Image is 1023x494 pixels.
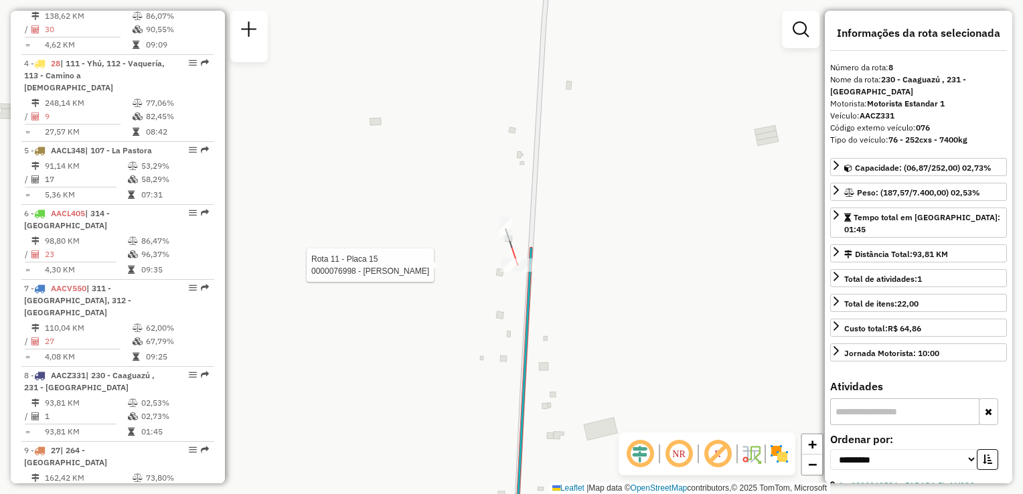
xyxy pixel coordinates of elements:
[128,237,138,245] i: % de utilização do peso
[31,412,40,420] i: Total de Atividades
[31,324,40,332] i: Distância Total
[24,445,107,467] span: 9 -
[24,370,155,392] span: 8 -
[830,244,1007,262] a: Distância Total:93,81 KM
[189,146,197,154] em: Opções
[44,335,132,348] td: 27
[24,350,31,363] td: =
[44,173,127,186] td: 17
[897,299,919,309] strong: 22,00
[133,337,143,345] i: % de utilização da cubagem
[631,483,688,493] a: OpenStreetMap
[141,234,208,248] td: 86,47%
[802,434,822,455] a: Zoom in
[189,371,197,379] em: Opções
[145,38,209,52] td: 09:09
[201,146,209,154] em: Rota exportada
[844,323,921,335] div: Custo total:
[133,12,143,20] i: % de utilização do peso
[44,38,132,52] td: 4,62 KM
[141,159,208,173] td: 53,29%
[31,25,40,33] i: Total de Atividades
[24,208,110,230] span: | 314 - [GEOGRAPHIC_DATA]
[830,294,1007,312] a: Total de itens:22,00
[133,41,139,49] i: Tempo total em rota
[830,319,1007,337] a: Custo total:R$ 64,86
[145,23,209,36] td: 90,55%
[802,455,822,475] a: Zoom out
[145,125,209,139] td: 08:42
[24,58,165,92] span: | 111 - Yhú, 112 - Vaquería, 113 - Camino a [DEMOGRAPHIC_DATA]
[133,353,139,361] i: Tempo total em rota
[830,343,1007,361] a: Jornada Motorista: 10:00
[133,128,139,136] i: Tempo total em rota
[830,158,1007,176] a: Capacidade: (06,87/252,00) 02,73%
[24,263,31,276] td: =
[44,471,132,485] td: 162,42 KM
[857,187,980,197] span: Peso: (187,57/7.400,00) 02,53%
[24,425,31,438] td: =
[44,188,127,201] td: 5,36 KM
[867,98,945,108] strong: Motorista Estandar 1
[141,188,208,201] td: 07:31
[830,134,1007,146] div: Tipo do veículo:
[141,410,208,423] td: 02,73%
[913,249,948,259] span: 93,81 KM
[189,209,197,217] em: Opções
[133,25,143,33] i: % de utilização da cubagem
[808,436,817,452] span: +
[24,283,131,317] span: 7 -
[145,350,209,363] td: 09:25
[830,74,966,96] strong: 230 - Caaguazú , 231 - [GEOGRAPHIC_DATA]
[888,135,967,145] strong: 76 - 252cxs - 7400kg
[44,125,132,139] td: 27,57 KM
[24,248,31,261] td: /
[24,110,31,123] td: /
[128,428,135,436] i: Tempo total em rota
[769,443,790,465] img: Exibir/Ocultar setores
[31,250,40,258] i: Total de Atividades
[44,248,127,261] td: 23
[624,438,656,470] span: Ocultar deslocamento
[31,474,40,482] i: Distância Total
[141,425,208,438] td: 01:45
[51,370,86,380] span: AACZ331
[141,173,208,186] td: 58,29%
[830,183,1007,201] a: Peso: (187,57/7.400,00) 02,53%
[201,446,209,454] em: Rota exportada
[31,175,40,183] i: Total de Atividades
[844,248,948,260] div: Distância Total:
[24,208,110,230] span: 6 -
[787,16,814,43] a: Exibir filtros
[51,445,60,455] span: 27
[201,371,209,379] em: Rota exportada
[844,298,919,310] div: Total de itens:
[552,483,584,493] a: Leaflet
[128,162,138,170] i: % de utilização do peso
[844,274,922,284] span: Total de atividades:
[44,263,127,276] td: 4,30 KM
[977,449,998,470] button: Ordem crescente
[31,12,40,20] i: Distância Total
[85,145,152,155] span: | 107 - La Pastora
[31,237,40,245] i: Distância Total
[128,250,138,258] i: % de utilização da cubagem
[24,58,165,92] span: 4 -
[24,188,31,201] td: =
[24,23,31,36] td: /
[31,162,40,170] i: Distância Total
[128,399,138,407] i: % de utilização do peso
[44,350,132,363] td: 4,08 KM
[145,335,209,348] td: 67,79%
[830,62,1007,74] div: Número da rota:
[830,269,1007,287] a: Total de atividades:1
[844,212,1000,234] span: Tempo total em [GEOGRAPHIC_DATA]: 01:45
[44,425,127,438] td: 93,81 KM
[31,99,40,107] i: Distância Total
[855,163,992,173] span: Capacidade: (06,87/252,00) 02,73%
[44,23,132,36] td: 30
[830,431,1007,447] label: Ordenar por:
[586,483,588,493] span: |
[888,323,921,333] strong: R$ 64,86
[830,208,1007,238] a: Tempo total em [GEOGRAPHIC_DATA]: 01:45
